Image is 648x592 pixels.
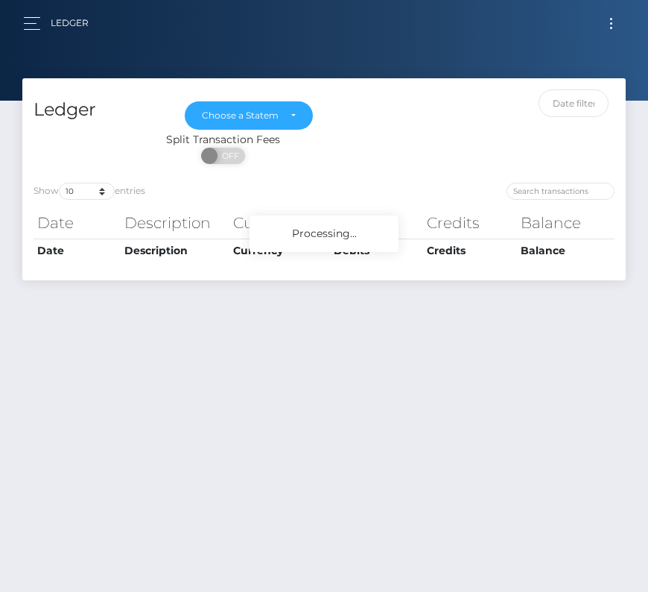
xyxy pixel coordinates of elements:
[597,13,625,34] button: Toggle navigation
[34,208,121,238] th: Date
[517,239,614,262] th: Balance
[202,110,279,122] div: Choose a Statement
[229,208,330,238] th: Currency
[121,239,229,262] th: Description
[517,208,614,238] th: Balance
[506,183,614,200] input: Search transactions
[423,239,518,262] th: Credits
[539,89,609,117] input: Date filter
[34,97,162,123] h4: Ledger
[51,7,89,39] a: Ledger
[185,101,314,130] button: Choose a Statement
[209,148,247,164] span: OFF
[22,132,425,148] div: Split Transaction Fees
[330,208,422,238] th: Debits
[250,215,398,252] div: Processing...
[229,239,330,262] th: Currency
[121,208,229,238] th: Description
[423,208,518,238] th: Credits
[34,183,145,200] label: Show entries
[34,239,121,262] th: Date
[59,183,115,200] select: Showentries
